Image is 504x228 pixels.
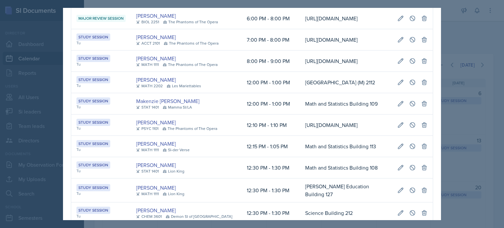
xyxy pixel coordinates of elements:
div: Study Session [76,140,110,147]
div: Study Session [76,76,110,83]
div: STAT 1401 [136,168,159,174]
td: 12:30 PM - 1:30 PM [241,157,300,178]
div: Tu [76,213,126,219]
a: [PERSON_NAME] [136,206,176,214]
td: [URL][DOMAIN_NAME] [300,51,392,72]
a: [PERSON_NAME] [136,161,176,169]
a: [PERSON_NAME] [136,118,176,126]
div: Study Session [76,119,110,126]
td: Math and Statistics Building 113 [300,136,392,157]
td: Math and Statistics Building 108 [300,157,392,178]
a: [PERSON_NAME] [136,184,176,192]
td: [PERSON_NAME] Education Building 127 [300,178,392,202]
td: 8:00 PM - 9:00 PM [241,51,300,72]
div: CHEM 3601 [136,214,162,219]
div: Study Session [76,33,110,41]
td: Science Building 212 [300,202,392,224]
div: Study Session [76,161,110,169]
div: Tu [76,168,126,174]
div: Study Session [76,55,110,62]
td: 12:15 PM - 1:05 PM [241,136,300,157]
div: Major Review Session [76,15,126,22]
div: PSYC 1101 [136,126,158,132]
td: [GEOGRAPHIC_DATA] (M) 2112 [300,72,392,93]
a: [PERSON_NAME] [136,33,176,41]
td: 12:00 PM - 1:00 PM [241,72,300,93]
div: Tu [76,125,126,131]
a: [PERSON_NAME] [136,140,176,148]
div: Study Session [76,184,110,191]
div: MATH 1111 [136,62,159,68]
div: Mamma SI/LA [163,104,192,110]
a: [PERSON_NAME] [136,76,176,84]
td: 12:10 PM - 1:10 PM [241,114,300,136]
td: Math and Statistics Building 109 [300,93,392,114]
td: 12:30 PM - 1:30 PM [241,202,300,224]
a: Makenzie [PERSON_NAME] [136,97,199,105]
div: Tu [76,104,126,110]
div: Les Mariettables [167,83,201,89]
a: [PERSON_NAME] [136,12,176,20]
div: Study Session [76,97,110,105]
div: ACCT 2101 [136,40,160,46]
td: [URL][DOMAIN_NAME] [300,8,392,29]
div: MATH 2202 [136,83,163,89]
td: [URL][DOMAIN_NAME] [300,114,392,136]
div: BIOL 2251 [136,19,159,25]
div: The Phantoms of The Opera [163,62,218,68]
div: Lion King [163,191,184,197]
div: The Phantoms of The Opera [162,126,217,132]
div: Tu [76,40,126,46]
div: Tu [76,191,126,197]
div: SI-der Verse [163,147,190,153]
div: Study Session [76,207,110,214]
div: Demon SI of [GEOGRAPHIC_DATA] [166,214,232,219]
td: 12:00 PM - 1:00 PM [241,93,300,114]
div: STAT 1401 [136,104,159,110]
div: MATH 1111 [136,191,159,197]
td: 6:00 PM - 8:00 PM [241,8,300,29]
div: Tu [76,83,126,89]
a: [PERSON_NAME] [136,54,176,62]
div: The Phantoms of The Opera [164,40,219,46]
div: Tu [76,61,126,67]
td: [URL][DOMAIN_NAME] [300,29,392,51]
td: 12:30 PM - 1:30 PM [241,178,300,202]
div: MATH 1111 [136,147,159,153]
div: The Phantoms of The Opera [163,19,218,25]
div: Tu [76,147,126,153]
td: 7:00 PM - 8:00 PM [241,29,300,51]
div: Lion King [163,168,184,174]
